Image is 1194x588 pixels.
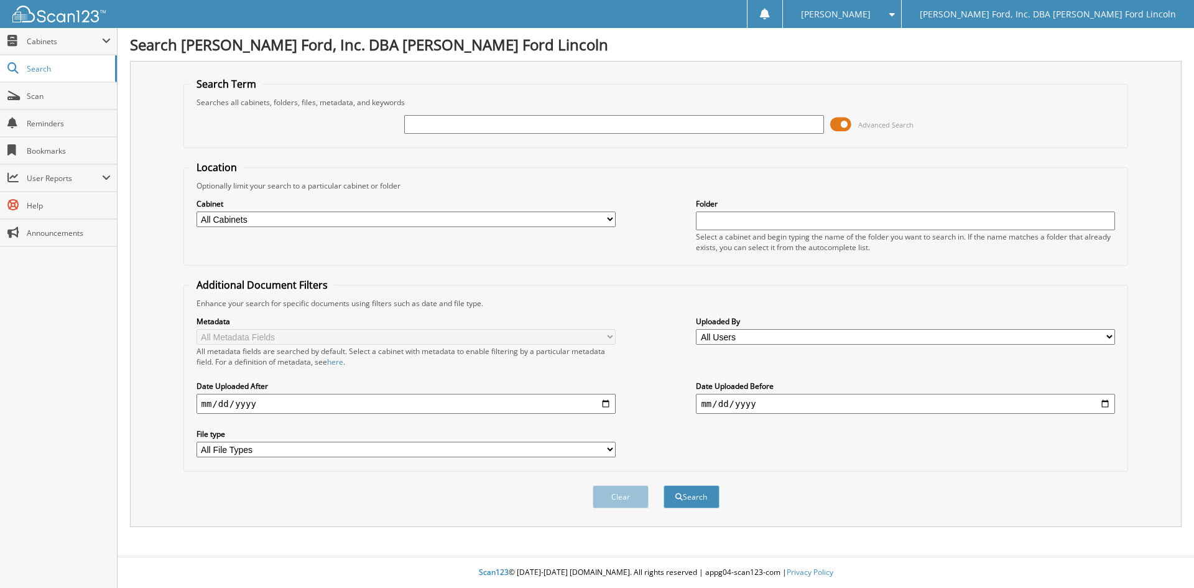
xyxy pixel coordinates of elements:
[197,346,616,367] div: All metadata fields are searched by default. Select a cabinet with metadata to enable filtering b...
[197,198,616,209] label: Cabinet
[920,11,1176,18] span: [PERSON_NAME] Ford, Inc. DBA [PERSON_NAME] Ford Lincoln
[27,228,111,238] span: Announcements
[190,180,1122,191] div: Optionally limit your search to a particular cabinet or folder
[27,36,102,47] span: Cabinets
[190,278,334,292] legend: Additional Document Filters
[801,11,871,18] span: [PERSON_NAME]
[593,485,649,508] button: Clear
[27,63,109,74] span: Search
[197,316,616,327] label: Metadata
[118,558,1194,588] div: © [DATE]-[DATE] [DOMAIN_NAME]. All rights reserved | appg04-scan123-com |
[327,357,343,367] a: here
[197,429,616,439] label: File type
[190,161,243,174] legend: Location
[190,77,262,91] legend: Search Term
[12,6,106,22] img: scan123-logo-white.svg
[696,316,1115,327] label: Uploaded By
[190,97,1122,108] div: Searches all cabinets, folders, files, metadata, and keywords
[27,173,102,184] span: User Reports
[787,567,833,577] a: Privacy Policy
[696,381,1115,391] label: Date Uploaded Before
[197,381,616,391] label: Date Uploaded After
[27,146,111,156] span: Bookmarks
[696,231,1115,253] div: Select a cabinet and begin typing the name of the folder you want to search in. If the name match...
[27,118,111,129] span: Reminders
[858,120,914,129] span: Advanced Search
[664,485,720,508] button: Search
[197,394,616,414] input: start
[27,200,111,211] span: Help
[696,198,1115,209] label: Folder
[130,34,1182,55] h1: Search [PERSON_NAME] Ford, Inc. DBA [PERSON_NAME] Ford Lincoln
[190,298,1122,309] div: Enhance your search for specific documents using filters such as date and file type.
[27,91,111,101] span: Scan
[696,394,1115,414] input: end
[479,567,509,577] span: Scan123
